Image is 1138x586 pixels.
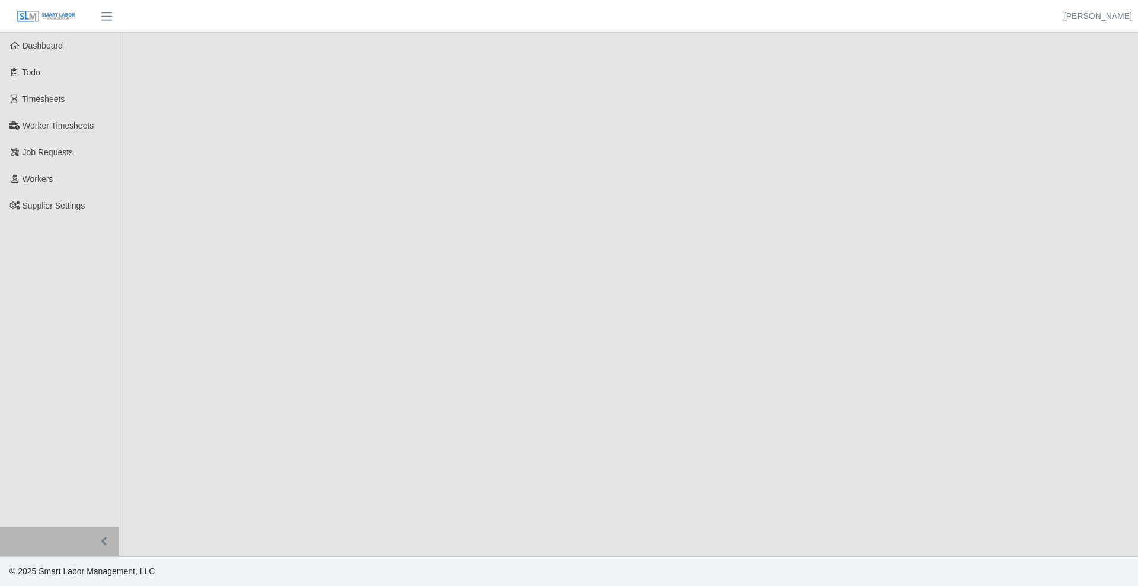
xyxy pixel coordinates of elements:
[17,10,76,23] img: SLM Logo
[23,201,85,210] span: Supplier Settings
[23,41,63,50] span: Dashboard
[23,174,53,184] span: Workers
[23,148,73,157] span: Job Requests
[23,68,40,77] span: Todo
[1064,10,1132,23] a: [PERSON_NAME]
[23,94,65,104] span: Timesheets
[9,566,155,576] span: © 2025 Smart Labor Management, LLC
[23,121,94,130] span: Worker Timesheets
